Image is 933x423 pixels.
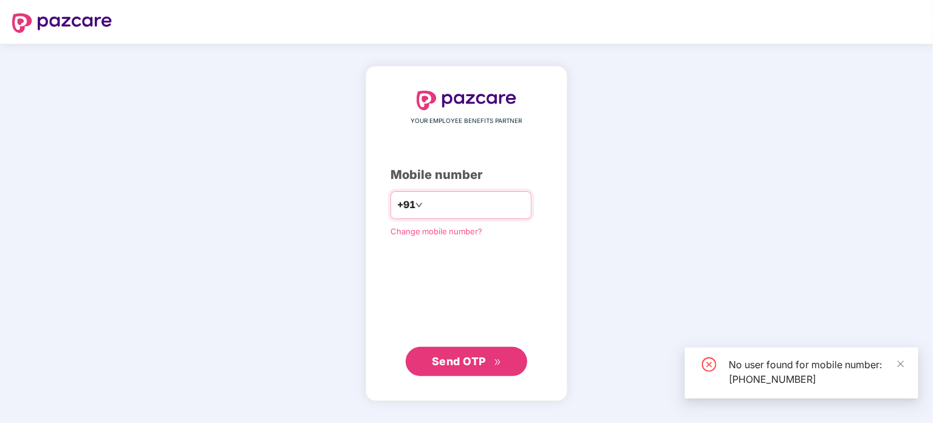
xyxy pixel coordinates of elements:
[417,91,516,110] img: logo
[390,226,482,236] a: Change mobile number?
[432,355,486,368] span: Send OTP
[729,357,904,386] div: No user found for mobile number: [PHONE_NUMBER]
[494,358,502,366] span: double-right
[406,347,527,376] button: Send OTPdouble-right
[390,166,543,184] div: Mobile number
[702,357,716,372] span: close-circle
[411,116,522,126] span: YOUR EMPLOYEE BENEFITS PARTNER
[12,13,112,33] img: logo
[415,201,423,209] span: down
[897,360,905,368] span: close
[397,197,415,212] span: +91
